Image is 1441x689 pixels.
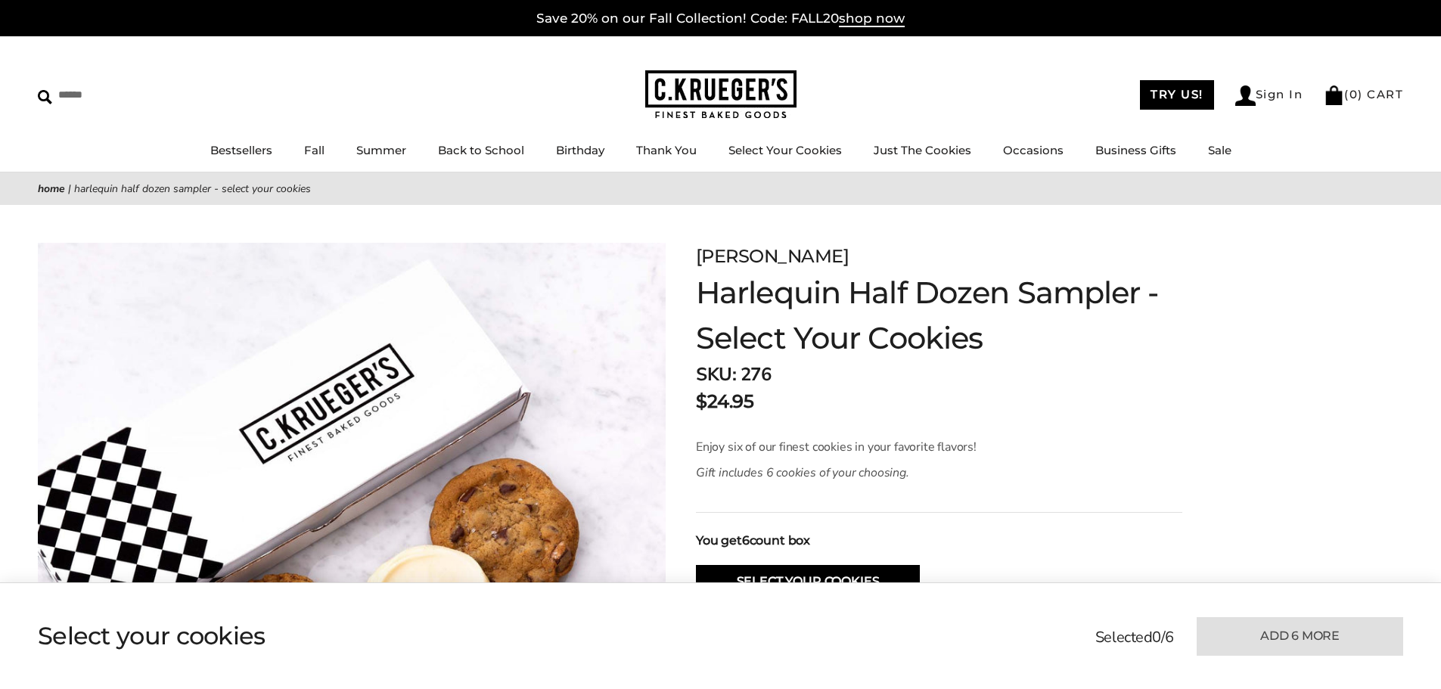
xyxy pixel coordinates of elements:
p: Selected / [1095,626,1174,649]
p: [PERSON_NAME] [696,243,1182,270]
span: | [68,182,71,196]
span: 6 [742,533,750,548]
a: Back to School [438,143,524,157]
a: Birthday [556,143,604,157]
a: Sign In [1235,85,1303,106]
span: shop now [839,11,905,27]
strong: SKU: [696,362,736,386]
strong: You get count box [696,532,810,550]
a: Fall [304,143,325,157]
a: Occasions [1003,143,1064,157]
a: Thank You [636,143,697,157]
a: (0) CART [1324,87,1403,101]
button: Select Your Cookies [696,565,920,598]
p: $24.95 [696,388,753,415]
a: TRY US! [1140,80,1214,110]
span: Harlequin Half Dozen Sampler - Select Your Cookies [74,182,311,196]
a: Sale [1208,143,1231,157]
button: Add 6 more [1197,617,1403,656]
a: Summer [356,143,406,157]
span: 6 [1165,627,1174,647]
a: Bestsellers [210,143,272,157]
img: Account [1235,85,1256,106]
a: Business Gifts [1095,143,1176,157]
span: 0 [1152,627,1161,647]
a: Just The Cookies [874,143,971,157]
a: Select Your Cookies [728,143,842,157]
a: Save 20% on our Fall Collection! Code: FALL20shop now [536,11,905,27]
a: Home [38,182,65,196]
span: 276 [741,362,772,386]
h1: Harlequin Half Dozen Sampler - Select Your Cookies [696,270,1182,361]
nav: breadcrumbs [38,180,1403,197]
input: Search [38,83,218,107]
span: 0 [1349,87,1359,101]
em: Gift includes 6 cookies of your choosing. [696,464,909,481]
img: Search [38,90,52,104]
p: Enjoy six of our finest cookies in your favorite flavors! [696,438,1110,456]
img: C.KRUEGER'S [645,70,797,119]
img: Bag [1324,85,1344,105]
